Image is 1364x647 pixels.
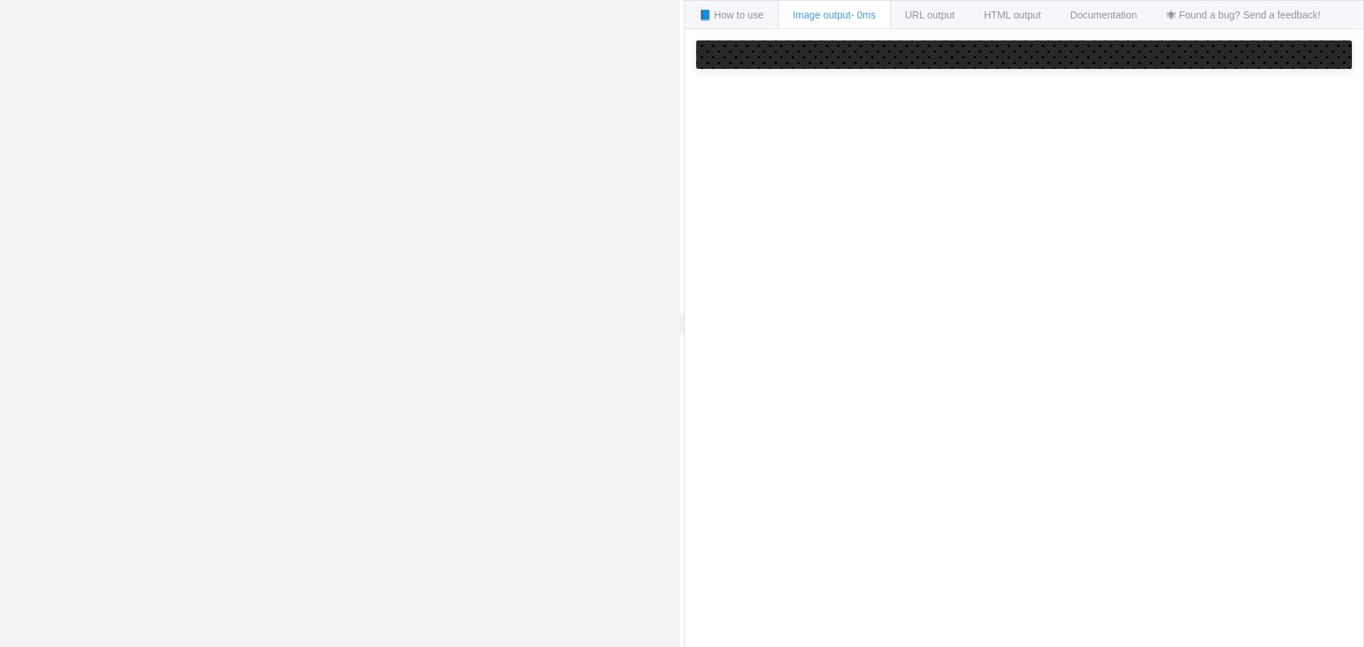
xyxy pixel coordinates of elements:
[1070,9,1137,21] span: Documentation
[699,9,764,21] span: 📘 How to use
[905,9,955,21] span: URL output
[1167,9,1321,21] span: 🕷 Found a bug? Send a feedback!
[793,9,876,21] span: Image output
[851,9,876,21] span: - 0ms
[984,9,1041,21] span: HTML output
